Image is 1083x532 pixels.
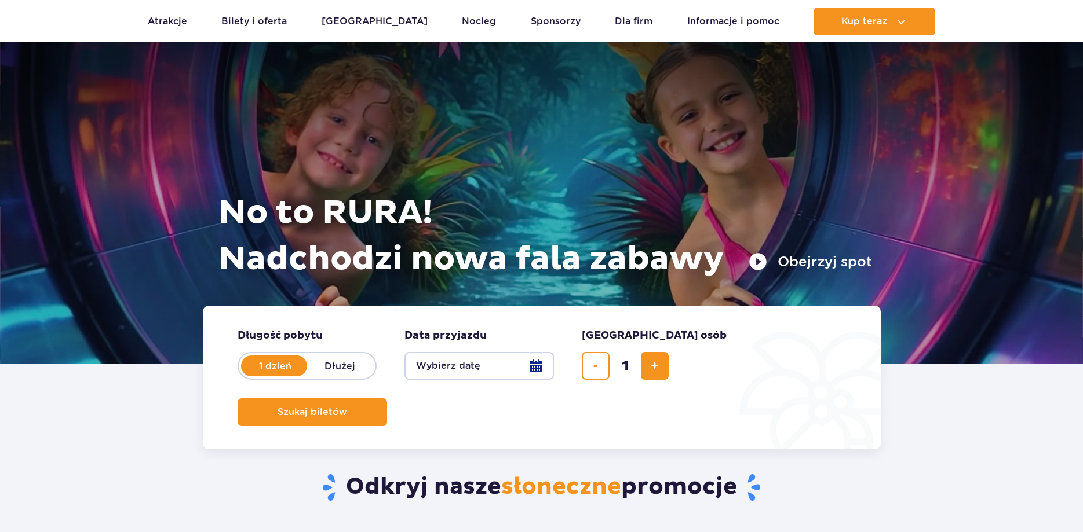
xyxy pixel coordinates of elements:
label: Dłużej [307,354,373,378]
span: słoneczne [501,472,621,501]
h2: Odkryj nasze promocje [202,472,881,502]
button: Kup teraz [814,8,935,35]
a: Nocleg [462,8,496,35]
a: [GEOGRAPHIC_DATA] [322,8,428,35]
a: Sponsorzy [531,8,581,35]
span: Szukaj biletów [278,407,347,417]
span: Data przyjazdu [404,329,487,343]
button: Obejrzyj spot [749,252,872,271]
button: Wybierz datę [404,352,554,380]
a: Bilety i oferta [221,8,287,35]
span: Kup teraz [841,16,887,27]
input: liczba biletów [611,352,639,380]
form: Planowanie wizyty w Park of Poland [203,306,881,449]
label: 1 dzień [242,354,308,378]
a: Atrakcje [148,8,187,35]
h1: No to RURA! Nadchodzi nowa fala zabawy [218,190,872,282]
a: Dla firm [615,8,652,35]
button: Szukaj biletów [238,398,387,426]
span: Długość pobytu [238,329,323,343]
button: usuń bilet [582,352,610,380]
a: Informacje i pomoc [687,8,779,35]
button: dodaj bilet [641,352,669,380]
span: [GEOGRAPHIC_DATA] osób [582,329,727,343]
